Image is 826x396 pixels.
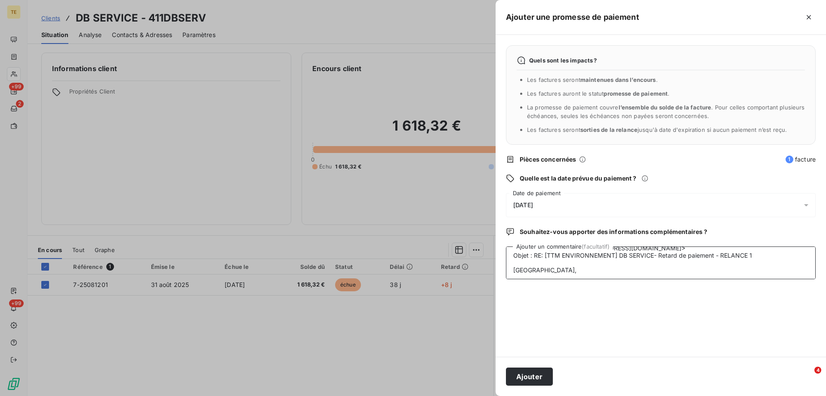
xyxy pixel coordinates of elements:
span: 4 [814,367,821,374]
iframe: Intercom live chat [797,367,817,387]
span: Les factures auront le statut . [527,90,670,97]
span: Les factures seront jusqu'à date d'expiration si aucun paiement n’est reçu. [527,126,787,133]
span: Les factures seront . [527,76,658,83]
span: l’ensemble du solde de la facture [619,104,712,111]
span: [DATE] [513,202,533,209]
span: 1 [786,156,793,163]
span: promesse de paiement [604,90,668,97]
span: facture [786,155,816,164]
span: La promesse de paiement couvre . Pour celles comportant plusieurs échéances, seules les échéances... [527,104,805,119]
span: Souhaitez-vous apporter des informations complémentaires ? [520,228,707,236]
span: Quels sont les impacts ? [529,57,597,64]
span: Quelle est la date prévue du paiement ? [520,174,636,183]
textarea: ________________________________________ De : [DOMAIN_NAME] <[DOMAIN_NAME][EMAIL_ADDRESS][DOMAIN_... [506,246,816,279]
span: maintenues dans l’encours [580,76,656,83]
span: Pièces concernées [520,155,576,164]
span: sorties de la relance [580,126,638,133]
button: Ajouter [506,368,553,386]
h5: Ajouter une promesse de paiement [506,11,639,23]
